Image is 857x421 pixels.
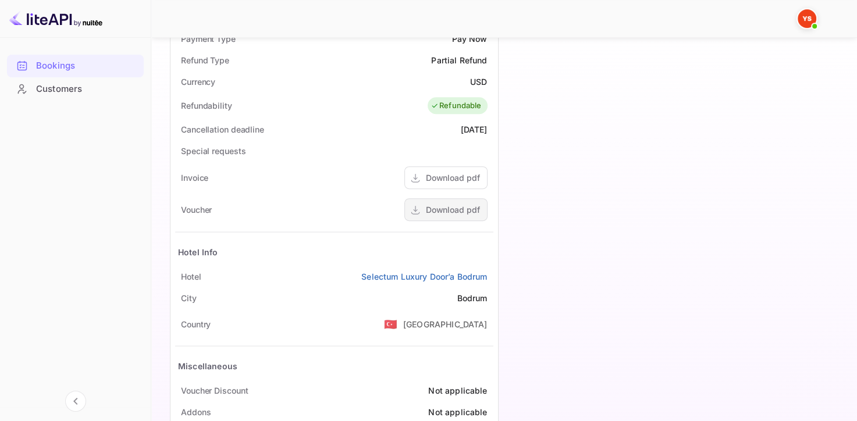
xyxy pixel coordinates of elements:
img: Yandex Support [798,9,816,28]
div: Cancellation deadline [181,123,264,135]
img: LiteAPI logo [9,9,102,28]
div: Miscellaneous [178,360,237,372]
div: Hotel Info [178,246,218,258]
div: Bodrum [457,292,488,304]
div: Refundability [181,99,232,112]
a: Customers [7,78,144,99]
div: Download pdf [426,172,480,184]
div: [GEOGRAPHIC_DATA] [403,318,488,330]
div: Currency [181,76,215,88]
div: Bookings [36,59,138,73]
div: Voucher Discount [181,384,248,397]
div: Customers [36,83,138,96]
div: [DATE] [461,123,488,135]
div: Invoice [181,172,208,184]
a: Bookings [7,55,144,76]
div: Download pdf [426,204,480,216]
div: Bookings [7,55,144,77]
a: Selectum Luxury Door’a Bodrum [361,270,487,283]
div: City [181,292,197,304]
div: Country [181,318,211,330]
div: Refundable [431,100,482,112]
div: Voucher [181,204,212,216]
span: United States [384,313,397,334]
div: Hotel [181,270,201,283]
div: Refund Type [181,54,229,66]
div: Addons [181,406,211,418]
button: Collapse navigation [65,391,86,412]
div: Partial Refund [431,54,487,66]
div: Payment Type [181,33,236,45]
div: Not applicable [428,406,487,418]
div: Customers [7,78,144,101]
div: Special requests [181,145,246,157]
div: USD [470,76,487,88]
div: Not applicable [428,384,487,397]
div: Pay Now [451,33,487,45]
